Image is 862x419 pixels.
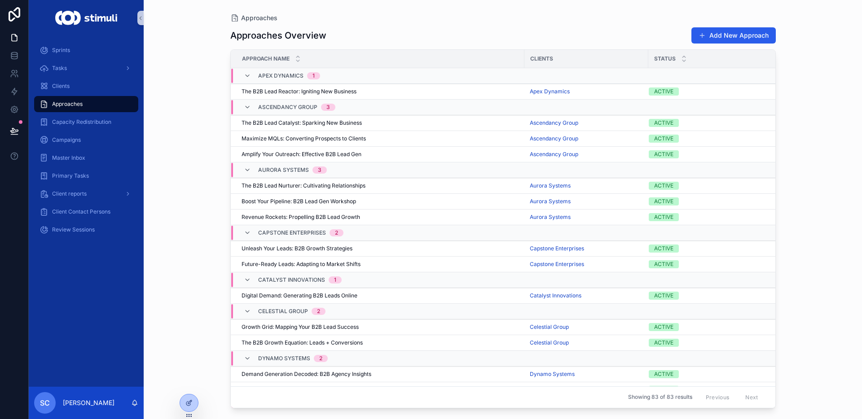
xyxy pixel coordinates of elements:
a: Dynamo Systems [530,371,575,378]
span: Sprints [52,47,70,54]
h1: Approaches Overview [230,29,326,42]
span: Future-Ready Leads: Adapting to Market Shifts [242,261,361,268]
a: Future-Ready Leads: Adapting to Market Shifts [242,261,519,268]
p: [PERSON_NAME] [63,398,114,407]
a: Approaches [230,13,277,22]
span: Apex Dynamics [258,72,303,79]
a: Apex Dynamics [530,88,570,95]
a: Catalyst Innovations [530,292,581,299]
a: ACTIVE [649,339,778,347]
a: Ascendancy Group [530,151,578,158]
span: Master Inbox [52,154,85,161]
a: Clients [34,78,138,94]
a: Demand Generation Decoded: B2B Agency Insights [242,371,519,378]
span: Growth Grid: Mapping Your B2B Lead Success [242,323,359,331]
a: Capstone Enterprises [530,245,643,252]
span: Maximize MQLs: Converting Prospects to Clients [242,135,366,142]
a: Capstone Enterprises [530,261,643,268]
a: Unleash Your Leads: B2B Growth Strategies [242,245,519,252]
a: Ascendancy Group [530,151,643,158]
span: Aurora Systems [258,166,309,174]
div: scrollable content [29,36,144,249]
img: App logo [55,11,117,25]
a: The B2B Lead Catalyst: Sparking New Business [242,119,519,127]
a: ACTIVE [649,292,778,300]
a: Capstone Enterprises [530,245,584,252]
div: ACTIVE [654,213,673,221]
div: ACTIVE [654,87,673,96]
span: Approaches [241,13,277,22]
a: ACTIVE [649,119,778,127]
span: The B2B Lead Reactor: Igniting New Business [242,88,356,95]
a: ACTIVE [649,260,778,268]
a: Amplify Your Outreach: Effective B2B Lead Gen [242,151,519,158]
div: ACTIVE [654,182,673,190]
a: Review Sessions [34,222,138,238]
div: 1 [334,276,336,284]
a: Catalyst Innovations [530,292,643,299]
span: Ascendancy Group [530,119,578,127]
div: ACTIVE [654,135,673,143]
span: Boost Your Pipeline: B2B Lead Gen Workshop [242,198,356,205]
span: Aurora Systems [530,198,571,205]
a: Aurora Systems [530,214,571,221]
a: Dynamo Systems [530,371,643,378]
span: Capacity Redistribution [52,118,111,126]
span: The B2B Lead Nurturer: Cultivating Relationships [242,182,365,189]
a: Tasks [34,60,138,76]
div: 3 [318,166,321,174]
a: Ascendancy Group [530,135,578,142]
div: ACTIVE [654,370,673,378]
span: Capstone Enterprises [258,229,326,236]
a: Add New Approach [691,27,776,44]
span: Unleash Your Leads: B2B Growth Strategies [242,245,352,252]
span: SC [40,397,50,408]
span: Review Sessions [52,226,95,233]
a: Aurora Systems [530,182,571,189]
a: Growth Grid: Mapping Your B2B Lead Success [242,323,519,331]
span: Digital Demand: Generating B2B Leads Online [242,292,357,299]
div: 2 [335,229,338,236]
span: Primary Tasks [52,172,89,179]
div: 1 [312,72,315,79]
div: ACTIVE [654,244,673,253]
a: Client reports [34,186,138,202]
span: Catalyst Innovations [258,276,325,284]
a: Ascendancy Group [530,135,643,142]
a: Capstone Enterprises [530,261,584,268]
a: Digital Demand: Generating B2B Leads Online [242,292,519,299]
a: The B2B Lead Nurturer: Cultivating Relationships [242,182,519,189]
a: Sprints [34,42,138,58]
a: The B2B Growth Equation: Leads + Conversions [242,339,519,346]
a: Ascendancy Group [530,119,643,127]
span: Amplify Your Outreach: Effective B2B Lead Gen [242,151,361,158]
span: Dynamo Systems [258,355,310,362]
a: Master Inbox [34,150,138,166]
a: Aurora Systems [530,198,643,205]
a: Aurora Systems [530,214,643,221]
span: Celestial Group [530,339,569,346]
a: ACTIVE [649,370,778,378]
span: Demand Generation Decoded: B2B Agency Insights [242,371,371,378]
a: Apex Dynamics [530,88,643,95]
a: Campaigns [34,132,138,148]
a: ACTIVE [649,244,778,253]
span: Approaches [52,100,83,108]
span: Tasks [52,65,67,72]
a: Aurora Systems [530,182,643,189]
a: ACTIVE [649,87,778,96]
a: Approaches [34,96,138,112]
a: ACTIVE [649,135,778,143]
div: ACTIVE [654,197,673,205]
a: ACTIVE [649,213,778,221]
a: ACTIVE [649,323,778,331]
a: Maximize MQLs: Converting Prospects to Clients [242,135,519,142]
div: 2 [319,355,322,362]
span: Status [654,55,676,62]
a: Celestial Group [530,339,643,346]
